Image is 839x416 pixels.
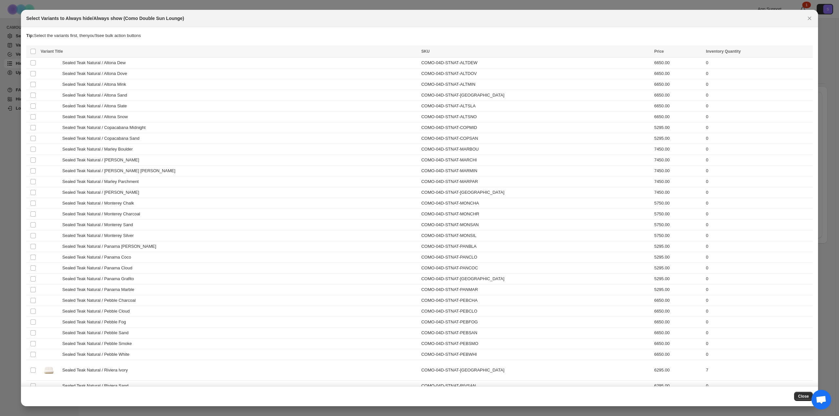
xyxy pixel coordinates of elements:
td: 6650.00 [652,68,704,79]
td: COMO-04D-STNAT-PEBCHA [419,295,652,306]
td: 0 [704,230,813,241]
span: Sealed Teak Natural / Marley Parchment [62,178,142,185]
span: Sealed Teak Natural / Panama Grafito [62,276,138,282]
td: 0 [704,252,813,263]
span: Sealed Teak Natural / Copacabana Sand [62,135,143,142]
strong: Tip: [26,33,34,38]
td: 0 [704,90,813,101]
td: 0 [704,79,813,90]
td: 7450.00 [652,144,704,155]
td: COMO-04D-STNAT-ALTSLA [419,101,652,112]
td: COMO-04D-STNAT-PANCOC [419,263,652,274]
td: 0 [704,317,813,328]
td: 0 [704,58,813,68]
span: Sealed Teak Natural / Altona Snow [62,114,131,120]
td: COMO-04D-STNAT-[GEOGRAPHIC_DATA] [419,360,652,381]
td: 5750.00 [652,198,704,209]
span: Sealed Teak Natural / [PERSON_NAME] [62,189,143,196]
span: Close [798,394,809,399]
a: Open chat [811,390,831,409]
td: COMO-04D-STNAT-COPMID [419,122,652,133]
button: Close [794,392,813,401]
span: Sealed Teak Natural / Altona Slate [62,103,130,109]
td: 0 [704,338,813,349]
td: 7450.00 [652,176,704,187]
td: 0 [704,198,813,209]
td: 5750.00 [652,220,704,230]
span: Price [654,49,664,54]
span: Sealed Teak Natural / Pebble White [62,351,133,358]
td: COMO-04D-STNAT-PEBSMO [419,338,652,349]
span: Sealed Teak Natural / Altona Mink [62,81,130,88]
td: 5295.00 [652,284,704,295]
td: COMO-04D-STNAT-PEBSAN [419,328,652,338]
span: Sealed Teak Natural / Panama [PERSON_NAME] [62,243,160,250]
span: Sealed Teak Natural / Monterey Charcoal [62,211,144,217]
td: 0 [704,68,813,79]
td: COMO-04D-STNAT-[GEOGRAPHIC_DATA] [419,90,652,101]
td: 5295.00 [652,252,704,263]
td: 0 [704,144,813,155]
td: COMO-04D-STNAT-PEBWHI [419,349,652,360]
td: 0 [704,284,813,295]
img: como-double-sun-lounge-como-04d-stnat-rivivo-532593.png [41,362,57,378]
td: 5295.00 [652,241,704,252]
span: Variant Title [41,49,63,54]
td: 6650.00 [652,349,704,360]
td: 7 [704,360,813,381]
td: 0 [704,274,813,284]
td: COMO-04D-STNAT-MARCHI [419,155,652,166]
span: Sealed Teak Natural / Riviera Sand [62,383,132,389]
td: COMO-04D-STNAT-PANMAR [419,284,652,295]
td: 0 [704,122,813,133]
td: 0 [704,133,813,144]
td: 6295.00 [652,360,704,381]
td: 6650.00 [652,79,704,90]
td: 0 [704,306,813,317]
td: 6650.00 [652,295,704,306]
td: 0 [704,112,813,122]
td: COMO-04D-STNAT-MONSIL [419,230,652,241]
td: 0 [704,263,813,274]
span: Sealed Teak Natural / Altona Sand [62,92,131,99]
span: Sealed Teak Natural / Riviera Ivory [62,367,131,373]
td: 6650.00 [652,328,704,338]
td: COMO-04D-STNAT-ALTDEW [419,58,652,68]
span: Sealed Teak Natural / Monterey Sand [62,222,137,228]
td: 0 [704,241,813,252]
td: 5295.00 [652,122,704,133]
span: Sealed Teak Natural / Monterey Chalk [62,200,138,207]
td: 6650.00 [652,58,704,68]
td: 0 [704,328,813,338]
td: 6650.00 [652,90,704,101]
td: 7450.00 [652,166,704,176]
td: COMO-04D-STNAT-MONCHR [419,209,652,220]
span: Sealed Teak Natural / Pebble Cloud [62,308,133,315]
td: 5295.00 [652,263,704,274]
td: 0 [704,220,813,230]
span: Sealed Teak Natural / Panama Coco [62,254,135,261]
td: 5750.00 [652,230,704,241]
td: COMO-04D-STNAT-PANCLO [419,252,652,263]
td: COMO-04D-STNAT-MARPAR [419,176,652,187]
td: 0 [704,166,813,176]
span: Sealed Teak Natural / [PERSON_NAME] [62,157,143,163]
td: 0 [704,209,813,220]
td: 6650.00 [652,338,704,349]
td: 6650.00 [652,101,704,112]
span: Sealed Teak Natural / Panama Cloud [62,265,136,271]
td: 6650.00 [652,317,704,328]
td: 0 [704,101,813,112]
td: COMO-04D-STNAT-MONCHA [419,198,652,209]
td: 6295.00 [652,381,704,391]
span: Sealed Teak Natural / Marley Boulder [62,146,136,153]
td: COMO-04D-STNAT-ALTDOV [419,68,652,79]
span: SKU [421,49,429,54]
td: COMO-04D-STNAT-[GEOGRAPHIC_DATA] [419,187,652,198]
td: 6650.00 [652,112,704,122]
td: COMO-04D-STNAT-PEBFOG [419,317,652,328]
td: 0 [704,187,813,198]
span: Sealed Teak Natural / Pebble Charcoal [62,297,139,304]
td: 5295.00 [652,274,704,284]
td: COMO-04D-STNAT-ALTSNO [419,112,652,122]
